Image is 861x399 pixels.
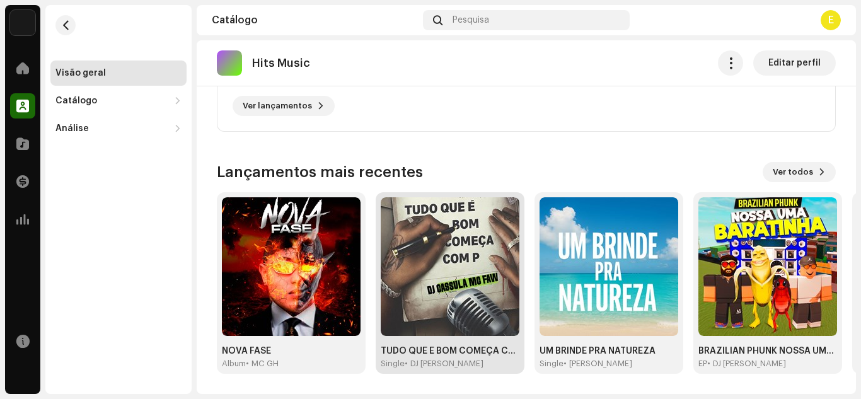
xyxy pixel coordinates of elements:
[222,346,361,356] div: NOVA FASE
[540,197,678,336] img: 7d224f80-fe38-4fdf-a24e-ad4d06bc52b2
[55,96,97,106] div: Catálogo
[252,57,310,70] p: Hits Music
[763,162,836,182] button: Ver todos
[381,359,405,369] div: Single
[50,116,187,141] re-m-nav-dropdown: Análise
[55,68,106,78] div: Visão geral
[55,124,89,134] div: Análise
[563,359,632,369] div: • [PERSON_NAME]
[10,10,35,35] img: 730b9dfe-18b5-4111-b483-f30b0c182d82
[698,359,707,369] div: EP
[381,197,519,336] img: 1ca625f1-caec-4759-99f6-a2c638e7c871
[405,359,483,369] div: • DJ [PERSON_NAME]
[246,359,279,369] div: • MC GH
[773,159,813,185] span: Ver todos
[698,346,837,356] div: BRAZILIAN PHUNK NOSSA UMA BARATINHA
[698,197,837,336] img: 90ed4380-6c04-4b54-85d8-19053b812f60
[381,346,519,356] div: TUDO QUE É BOM COMEÇA COM P
[50,88,187,113] re-m-nav-dropdown: Catálogo
[222,359,246,369] div: Album
[222,197,361,336] img: 18b70381-49e2-4e5d-8777-643dd40e5996
[540,346,678,356] div: UM BRINDE PRA NATUREZA
[50,61,187,86] re-m-nav-item: Visão geral
[821,10,841,30] div: E
[217,162,423,182] h3: Lançamentos mais recentes
[753,50,836,76] button: Editar perfil
[768,50,821,76] span: Editar perfil
[212,15,418,25] div: Catálogo
[453,15,489,25] span: Pesquisa
[707,359,786,369] div: • DJ [PERSON_NAME]
[540,359,563,369] div: Single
